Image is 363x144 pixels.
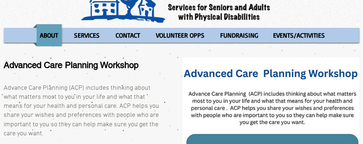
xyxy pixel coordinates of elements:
[71,24,103,46] p: SERVICES
[33,24,65,46] a: ABOUT
[4,24,359,46] nav: Site
[153,24,208,46] p: VOLUNTEER OPPS
[112,24,143,46] p: CONTACT
[67,24,107,46] a: SERVICES
[266,24,332,46] a: EVENTS/ACTIVITIES
[217,24,261,46] p: FUNDRAISING
[149,24,211,46] a: VOLUNTEER OPPS
[4,84,160,137] span: Advance Care Planning (ACP) includes thinking about what matters most to you in your life and wha...
[213,24,264,46] a: FUNDRAISING
[4,60,139,70] span: Advanced Care Planning Workshop
[108,24,147,46] a: CONTACT
[37,24,62,46] p: ABOUT
[270,24,328,46] p: EVENTS/ACTIVITIES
